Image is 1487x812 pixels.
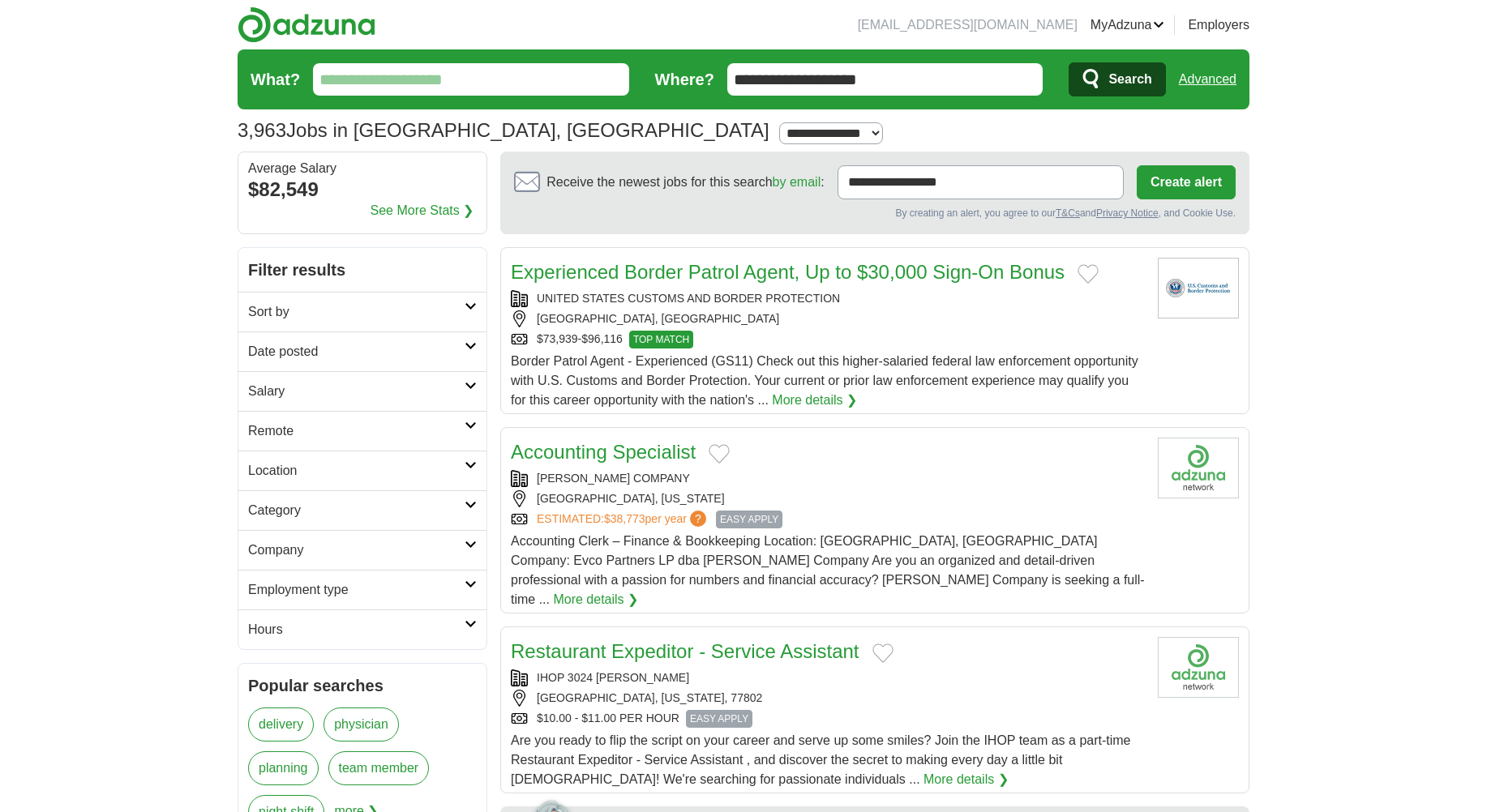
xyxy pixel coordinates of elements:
h2: Salary [248,382,465,401]
a: Sort by [238,292,486,331]
h2: Remote [248,421,465,441]
h2: Sort by [248,302,465,322]
a: Experienced Border Patrol Agent, Up to $30,000 Sign-On Bonus [511,261,1065,283]
div: $82,549 [248,175,477,204]
a: More details ❯ [923,770,1009,789]
a: MyAdzuna [1091,15,1165,35]
button: Add to favorite jobs [872,643,893,663]
span: Accounting Clerk – Finance & Bookkeeping Location: [GEOGRAPHIC_DATA], [GEOGRAPHIC_DATA] Company: ... [511,534,1145,606]
label: What? [251,67,300,92]
button: Search [1069,62,1165,96]
a: team member [328,751,430,785]
img: Company logo [1158,637,1239,698]
a: UNITED STATES CUSTOMS AND BORDER PROTECTION [537,292,840,305]
label: Where? [655,67,714,92]
span: ? [690,511,706,527]
button: Add to favorite jobs [709,444,730,464]
span: Receive the newest jobs for this search : [546,173,824,192]
a: T&Cs [1056,207,1080,219]
a: Employers [1188,15,1249,35]
a: See More Stats ❯ [371,201,474,220]
div: Average Salary [248,162,477,175]
span: EASY APPLY [686,710,752,728]
div: [GEOGRAPHIC_DATA], [GEOGRAPHIC_DATA] [511,310,1145,327]
h2: Location [248,461,465,481]
span: EASY APPLY [716,511,782,528]
span: Search [1108,63,1151,96]
div: $73,939-$96,116 [511,331,1145,348]
h2: Employment type [248,580,465,600]
a: Hours [238,609,486,649]
a: Privacy Notice [1096,207,1159,219]
a: Date posted [238,331,486,371]
button: Add to favorite jobs [1078,264,1099,284]
img: Company logo [1158,438,1239,498]
div: [GEOGRAPHIC_DATA], [US_STATE], 77802 [511,690,1145,707]
div: $10.00 - $11.00 PER HOUR [511,710,1145,728]
div: By creating an alert, you agree to our and , and Cookie Use. [514,206,1236,220]
img: U.S. Customs and Border Protection logo [1158,258,1239,318]
span: $38,773 [604,512,645,525]
a: ESTIMATED:$38,773per year? [537,511,709,528]
div: [PERSON_NAME] COMPANY [511,470,1145,487]
h1: Jobs in [GEOGRAPHIC_DATA], [GEOGRAPHIC_DATA] [238,119,769,141]
a: Company [238,530,486,570]
a: Employment type [238,570,486,609]
h2: Category [248,501,465,520]
a: Remote [238,411,486,451]
a: planning [248,751,319,785]
a: delivery [248,707,314,741]
h2: Company [248,541,465,560]
span: TOP MATCH [629,331,693,348]
a: Category [238,490,486,530]
div: [GEOGRAPHIC_DATA], [US_STATE] [511,490,1145,507]
a: Location [238,451,486,490]
a: by email [773,175,821,189]
img: Adzuna logo [238,6,375,43]
a: More details ❯ [772,391,857,410]
a: physician [324,707,399,741]
a: More details ❯ [553,590,638,609]
a: Restaurant Expeditor - Service Assistant [511,640,859,662]
h2: Hours [248,620,465,639]
a: Advanced [1179,63,1236,96]
a: Salary [238,371,486,411]
h2: Date posted [248,342,465,361]
span: Are you ready to flip the script on your career and serve up some smiles? Join the IHOP team as a... [511,733,1131,786]
button: Create alert [1137,165,1236,199]
div: IHOP 3024 [PERSON_NAME] [511,669,1145,686]
h2: Popular searches [248,673,477,698]
h2: Filter results [238,248,486,292]
li: [EMAIL_ADDRESS][DOMAIN_NAME] [858,15,1078,35]
span: Border Patrol Agent - Experienced (GS11) Check out this higher-salaried federal law enforcement o... [511,354,1138,407]
span: 3,963 [238,116,286,145]
a: Accounting Specialist [511,441,696,463]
